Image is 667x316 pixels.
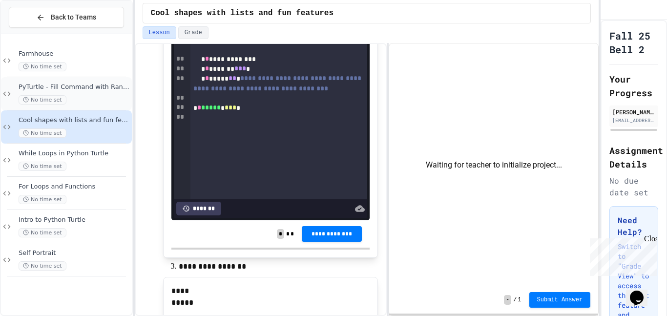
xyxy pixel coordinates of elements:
[609,144,658,171] h2: Assignment Details
[618,214,650,238] h3: Need Help?
[19,162,66,171] span: No time set
[513,296,517,304] span: /
[151,7,333,19] span: Cool shapes with lists and fun features
[4,4,67,62] div: Chat with us now!Close
[19,228,66,237] span: No time set
[143,26,176,39] button: Lesson
[537,296,583,304] span: Submit Answer
[19,183,130,191] span: For Loops and Functions
[19,249,130,257] span: Self Portrait
[19,116,130,125] span: Cool shapes with lists and fun features
[19,261,66,271] span: No time set
[612,117,655,124] div: [EMAIL_ADDRESS][DOMAIN_NAME]
[586,234,657,276] iframe: chat widget
[389,43,598,286] div: Waiting for teacher to initialize project...
[19,195,66,204] span: No time set
[51,12,96,22] span: Back to Teams
[609,72,658,100] h2: Your Progress
[9,7,124,28] button: Back to Teams
[626,277,657,306] iframe: chat widget
[19,216,130,224] span: Intro to Python Turtle
[529,292,591,308] button: Submit Answer
[19,62,66,71] span: No time set
[612,107,655,116] div: [PERSON_NAME]
[19,83,130,91] span: PyTurtle - Fill Command with Random Number Generator
[19,50,130,58] span: Farmhouse
[504,295,511,305] span: -
[609,175,658,198] div: No due date set
[19,95,66,105] span: No time set
[19,149,130,158] span: While Loops in Python Turtle
[178,26,208,39] button: Grade
[19,128,66,138] span: No time set
[518,296,521,304] span: 1
[609,29,658,56] h1: Fall 25 Bell 2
